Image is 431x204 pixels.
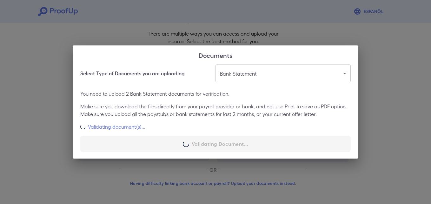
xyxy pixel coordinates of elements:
p: You need to upload 2 Bank Statement documents for verification. [80,90,351,98]
p: Validating document(s)... [88,123,145,131]
p: Make sure you download the files directly from your payroll provider or bank, and not use Print t... [80,103,351,118]
div: Bank Statement [215,65,351,82]
h2: Documents [73,45,358,65]
h6: Select Type of Documents you are uploading [80,70,185,77]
